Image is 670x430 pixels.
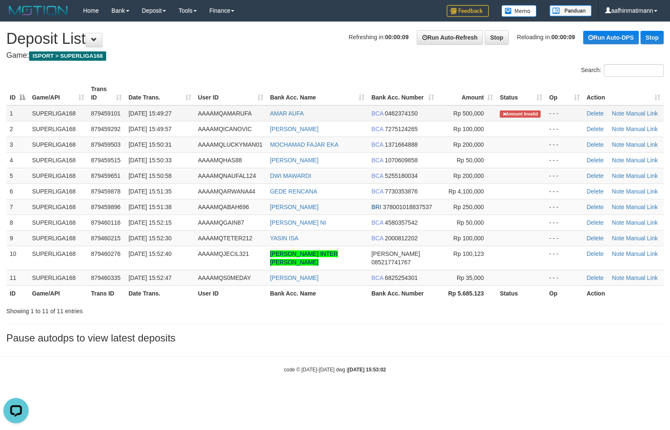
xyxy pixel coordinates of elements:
[29,215,88,230] td: SUPERLIGA168
[626,250,658,257] a: Manual Link
[546,152,583,168] td: - - -
[270,141,339,148] a: MOCHAMAD FAJAR EKA
[198,235,252,242] span: AAAAMQTETER212
[91,157,121,164] span: 879459515
[546,246,583,270] td: - - -
[91,219,121,226] span: 879460116
[6,105,29,121] td: 1
[29,105,88,121] td: SUPERLIGA168
[583,31,639,44] a: Run Auto-DPS
[91,172,121,179] span: 879459651
[91,250,121,257] span: 879460276
[29,152,88,168] td: SUPERLIGA168
[270,274,319,281] a: [PERSON_NAME]
[6,199,29,215] td: 7
[371,110,383,117] span: BCA
[485,30,509,45] a: Stop
[267,285,368,301] th: Bank Acc. Name
[385,219,418,226] span: Copy 4580357542 to clipboard
[587,110,603,117] a: Delete
[129,235,172,242] span: [DATE] 15:52:30
[198,188,255,195] span: AAAAMQARWANA44
[270,157,319,164] a: [PERSON_NAME]
[91,235,121,242] span: 879460215
[581,64,664,77] label: Search:
[198,204,249,210] span: AAAAMQABAH696
[453,172,484,179] span: Rp 200,000
[368,81,437,105] th: Bank Acc. Number: activate to sort column ascending
[612,172,624,179] a: Note
[417,30,483,45] a: Run Auto-Refresh
[385,141,418,148] span: Copy 1371664888 to clipboard
[371,219,383,226] span: BCA
[29,285,88,301] th: Game/API
[270,204,319,210] a: [PERSON_NAME]
[626,110,658,117] a: Manual Link
[284,367,386,373] small: code © [DATE]-[DATE] dwg |
[270,250,338,266] a: [PERSON_NAME] INTER [PERSON_NAME]
[457,157,484,164] span: Rp 50,000
[29,121,88,137] td: SUPERLIGA168
[587,172,603,179] a: Delete
[453,204,484,210] span: Rp 250,000
[626,126,658,132] a: Manual Link
[125,81,195,105] th: Date Trans.: activate to sort column ascending
[612,204,624,210] a: Note
[6,246,29,270] td: 10
[198,141,263,148] span: AAAAMQLUCKYMAN01
[587,235,603,242] a: Delete
[6,137,29,152] td: 3
[6,152,29,168] td: 4
[385,188,418,195] span: Copy 7730353876 to clipboard
[371,188,383,195] span: BCA
[198,274,251,281] span: AAAAMQS0MEDAY
[371,274,383,281] span: BCA
[546,270,583,285] td: - - -
[29,51,106,61] span: ISPORT > SUPERLIGA168
[612,235,624,242] a: Note
[626,188,658,195] a: Manual Link
[91,141,121,148] span: 879459503
[6,285,29,301] th: ID
[91,274,121,281] span: 879460335
[129,110,172,117] span: [DATE] 15:49:27
[385,172,418,179] span: Copy 5255180034 to clipboard
[348,367,386,373] strong: [DATE] 15:53:02
[6,270,29,285] td: 11
[549,5,592,16] img: panduan.png
[29,183,88,199] td: SUPERLIGA168
[29,199,88,215] td: SUPERLIGA168
[348,34,408,40] span: Refreshing in:
[29,137,88,152] td: SUPERLIGA168
[546,137,583,152] td: - - -
[371,204,381,210] span: BRI
[91,204,121,210] span: 879459896
[195,285,267,301] th: User ID
[546,105,583,121] td: - - -
[587,126,603,132] a: Delete
[612,188,624,195] a: Note
[457,219,484,226] span: Rp 50,000
[198,172,256,179] span: AAAAMQNAUFAL124
[447,5,489,17] img: Feedback.jpg
[91,188,121,195] span: 879459878
[501,5,537,17] img: Button%20Memo.svg
[626,172,658,179] a: Manual Link
[496,81,546,105] th: Status: activate to sort column ascending
[270,188,317,195] a: GEDE RENCANA
[6,4,70,17] img: MOTION_logo.png
[437,81,496,105] th: Amount: activate to sort column ascending
[385,157,418,164] span: Copy 1070609858 to clipboard
[546,199,583,215] td: - - -
[612,219,624,226] a: Note
[6,168,29,183] td: 5
[371,172,383,179] span: BCA
[546,183,583,199] td: - - -
[6,183,29,199] td: 6
[3,3,29,29] button: Open LiveChat chat widget
[626,274,658,281] a: Manual Link
[612,274,624,281] a: Note
[583,285,664,301] th: Action
[129,204,172,210] span: [DATE] 15:51:38
[587,157,603,164] a: Delete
